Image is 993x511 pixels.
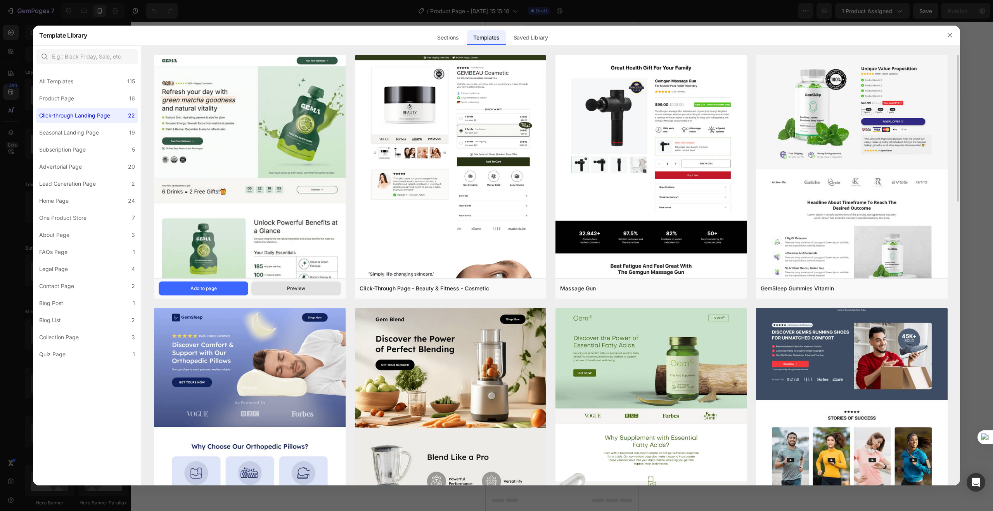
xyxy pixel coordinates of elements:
div: Collection Page [39,333,79,342]
button: Add to page [159,281,248,295]
div: Advertorial Page [39,162,82,171]
div: 2 [131,179,135,188]
div: Blog Post [39,299,63,308]
div: GemSleep Gummies Vitamin [761,284,834,293]
div: 1 [133,350,135,359]
div: Add to page [190,285,217,292]
div: Click-Through Page - Beauty & Fitness - Cosmetic [360,284,489,293]
div: 115 [127,77,135,86]
button: Add elements [78,262,133,278]
div: 2 [131,316,135,325]
div: 5 [132,145,135,154]
div: Massage Gun [560,284,596,293]
div: Seasonal Landing Page [39,128,99,137]
div: 20 [128,162,135,171]
button: Preview [251,281,341,295]
input: E.g.: Black Friday, Sale, etc. [36,49,138,64]
div: Start with Sections from sidebar [29,247,123,256]
button: Add sections [20,262,73,278]
h2: Template Library [39,25,87,45]
div: Saved Library [507,30,554,45]
div: Start with Generating from URL or image [24,306,129,312]
div: Open Intercom Messenger [967,473,985,492]
div: 7 [132,213,135,223]
div: 1 [133,247,135,257]
div: 19 [129,128,135,137]
div: Blog List [39,316,61,325]
div: Sections [431,30,465,45]
div: 16 [129,94,135,103]
span: Mobile ( 394 px) [42,4,76,12]
div: FAQs Page [39,247,67,257]
div: 2 [131,281,135,291]
div: 1 [133,299,135,308]
div: Quiz Page [39,350,66,359]
div: 4 [131,264,135,274]
div: Subscription Page [39,145,86,154]
div: Preview [287,285,305,292]
div: 22 [128,111,135,120]
div: Legal Page [39,264,68,274]
div: 3 [131,333,135,342]
div: 24 [128,196,135,205]
div: Click-through Landing Page [39,111,110,120]
div: Home Page [39,196,69,205]
div: One Product Store [39,213,86,223]
div: Product Page [39,94,74,103]
div: 3 [131,230,135,240]
div: Contact Page [39,281,74,291]
div: About Page [39,230,69,240]
div: Templates [467,30,505,45]
div: All Templates [39,77,73,86]
div: Lead Generation Page [39,179,96,188]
